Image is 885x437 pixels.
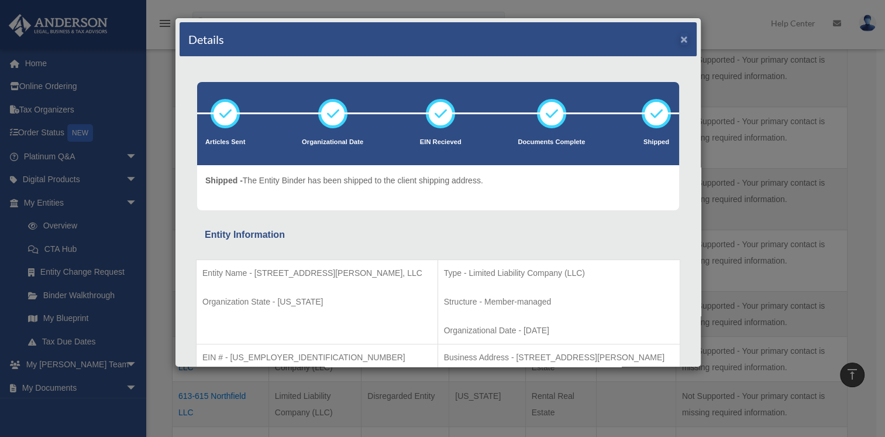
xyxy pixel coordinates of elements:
p: Entity Name - [STREET_ADDRESS][PERSON_NAME], LLC [202,266,432,281]
button: × [680,33,688,45]
p: Documents Complete [518,136,585,148]
p: Organizational Date - [DATE] [444,323,674,338]
p: Structure - Member-managed [444,295,674,309]
p: Articles Sent [205,136,245,148]
p: Type - Limited Liability Company (LLC) [444,266,674,281]
p: EIN Recieved [420,136,462,148]
p: The Entity Binder has been shipped to the client shipping address. [205,173,483,188]
div: Entity Information [205,227,672,243]
p: Shipped [642,136,671,148]
p: Business Address - [STREET_ADDRESS][PERSON_NAME] [444,350,674,365]
h4: Details [188,31,224,47]
p: EIN # - [US_EMPLOYER_IDENTIFICATION_NUMBER] [202,350,432,365]
p: Organization State - [US_STATE] [202,295,432,309]
span: Shipped - [205,176,243,185]
p: Organizational Date [302,136,363,148]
